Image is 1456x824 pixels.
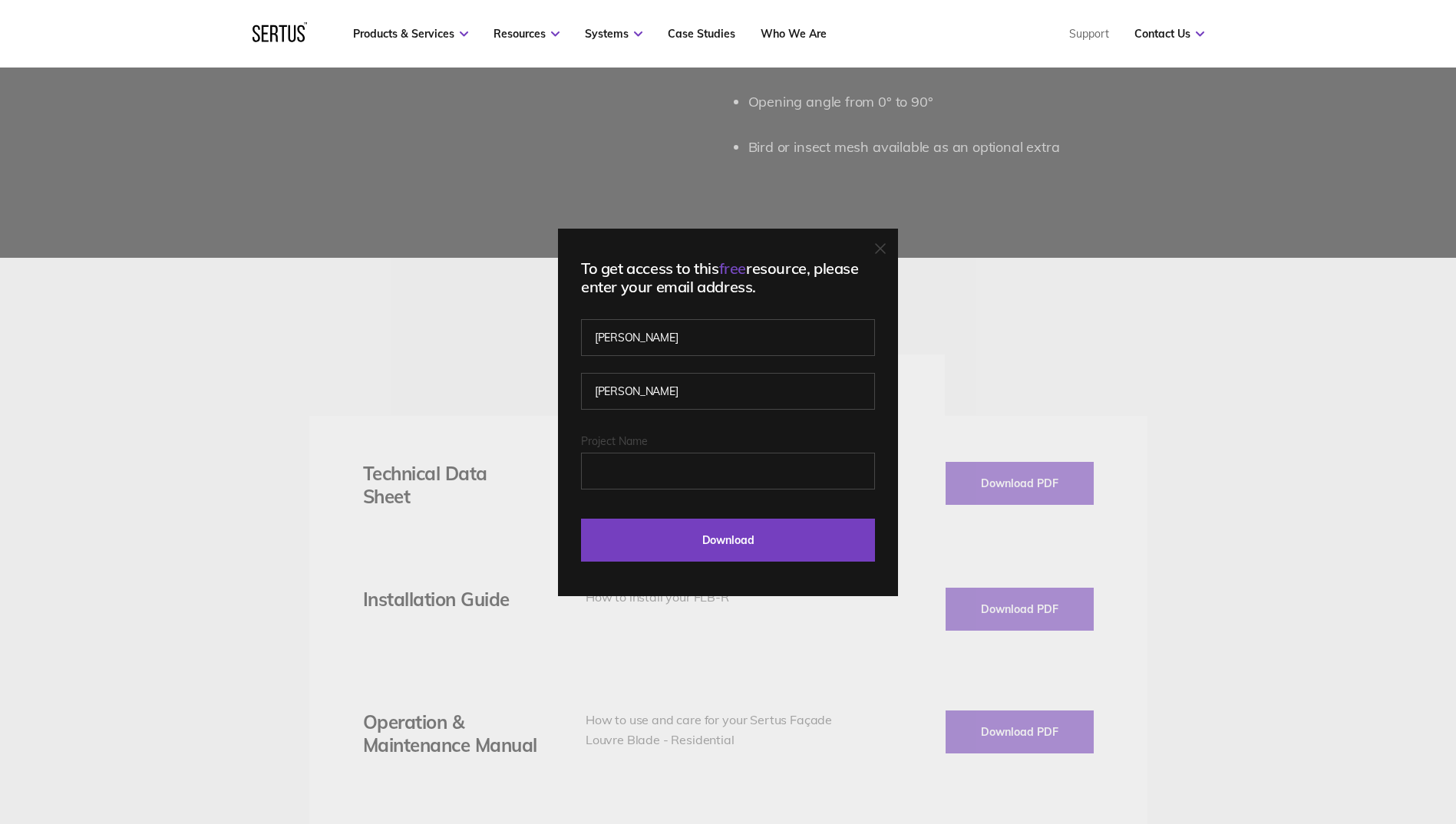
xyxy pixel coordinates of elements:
a: Who We Are [761,27,827,41]
span: Project Name [581,434,648,448]
a: Contact Us [1134,27,1204,41]
div: To get access to this resource, please enter your email address. [581,259,875,296]
a: Products & Services [353,27,468,41]
a: Systems [585,27,642,41]
a: Support [1069,27,1109,41]
span: free [719,259,746,278]
input: First name* [581,319,875,356]
input: Last name* [581,373,875,410]
a: Case Studies [668,27,735,41]
a: Resources [494,27,560,41]
input: Download [581,519,875,562]
iframe: Chat Widget [1180,646,1456,824]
